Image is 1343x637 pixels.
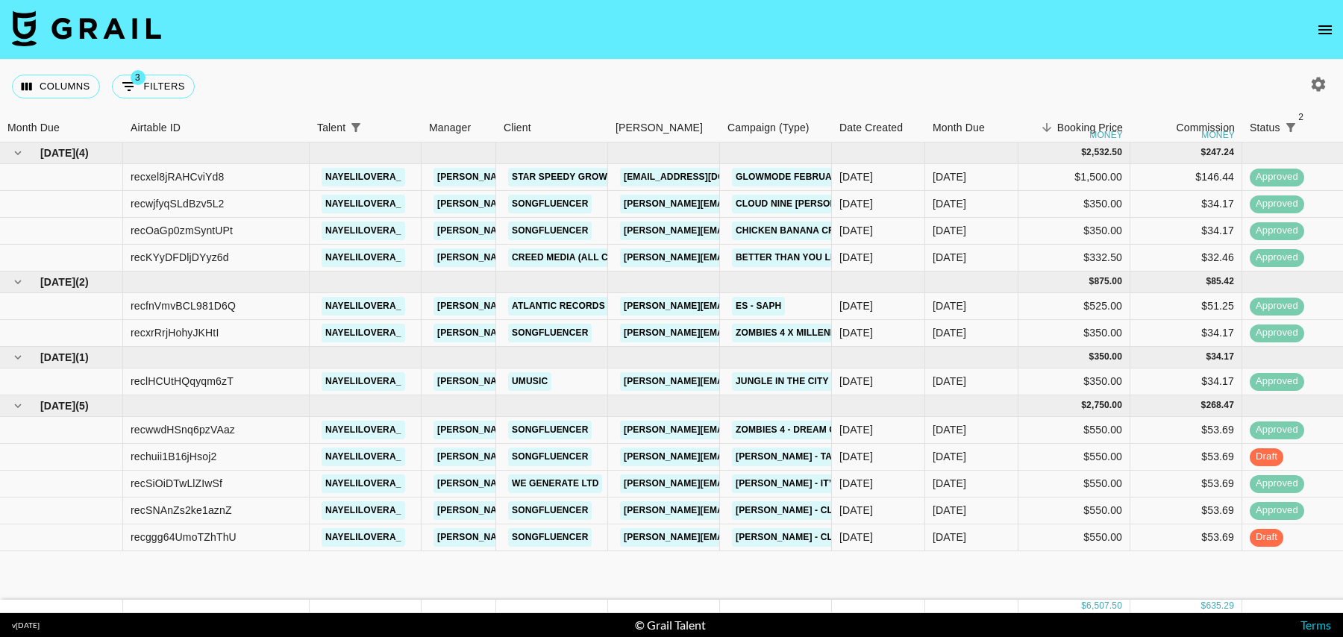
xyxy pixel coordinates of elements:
div: money [1201,131,1235,139]
div: $550.00 [1018,498,1130,524]
div: Jun '25 [933,298,966,313]
div: 635.29 [1206,600,1234,612]
a: Umusic [508,372,551,391]
a: [PERSON_NAME][EMAIL_ADDRESS][DOMAIN_NAME] [620,324,863,342]
a: Glowmode February [732,168,848,186]
a: [PERSON_NAME][EMAIL_ADDRESS][DOMAIN_NAME] [433,448,677,466]
a: nayelilovera_ [322,474,405,493]
a: nayelilovera_ [322,248,405,267]
span: approved [1250,503,1304,518]
a: [PERSON_NAME][EMAIL_ADDRESS][DOMAIN_NAME] [433,195,677,213]
div: 2,750.00 [1086,399,1122,412]
div: Aug '25 [933,476,966,491]
a: [PERSON_NAME][EMAIL_ADDRESS][DOMAIN_NAME] [433,297,677,316]
a: nayelilovera_ [322,448,405,466]
a: [PERSON_NAME][EMAIL_ADDRESS][PERSON_NAME][DOMAIN_NAME] [620,297,940,316]
button: Select columns [12,75,100,98]
div: recxrRrjHohyJKHtI [131,325,219,340]
a: Songfluencer [508,195,592,213]
div: Month Due [933,113,985,142]
div: $ [1201,399,1206,412]
div: Aug '25 [933,503,966,518]
a: nayelilovera_ [322,297,405,316]
button: hide children [7,142,28,163]
div: $34.17 [1130,191,1242,218]
div: money [1089,131,1123,139]
div: $332.50 [1018,245,1130,272]
a: [PERSON_NAME] - Cloud Nine 2 [732,528,889,547]
a: Songfluencer [508,421,592,439]
div: Campaign (Type) [727,113,810,142]
div: $53.69 [1130,498,1242,524]
a: nayelilovera_ [322,324,405,342]
a: Songfluencer [508,501,592,520]
div: $550.00 [1018,471,1130,498]
a: [PERSON_NAME][EMAIL_ADDRESS][DOMAIN_NAME] [433,528,677,547]
div: 27/05/2025 [839,298,873,313]
div: $ [1201,600,1206,612]
div: Aug '25 [933,530,966,545]
div: $1,500.00 [1018,164,1130,191]
div: $350.00 [1018,368,1130,395]
div: Talent [317,113,345,142]
a: nayelilovera_ [322,421,405,439]
a: STAR SPEEDY GROWTH HK LIMITED [508,168,678,186]
a: nayelilovera_ [322,168,405,186]
div: 6,507.50 [1086,600,1122,612]
button: Sort [1301,117,1322,138]
div: 2,532.50 [1086,146,1122,159]
div: Campaign (Type) [720,113,832,142]
div: 1 active filter [345,117,366,138]
div: $350.00 [1018,320,1130,347]
button: Show filters [345,117,366,138]
div: Booker [608,113,720,142]
a: nayelilovera_ [322,372,405,391]
div: $550.00 [1018,444,1130,471]
div: Booking Price [1057,113,1123,142]
a: [PERSON_NAME] - Take Me Back [732,448,894,466]
button: Sort [1036,117,1057,138]
a: Terms [1300,618,1331,632]
a: [EMAIL_ADDRESS][DOMAIN_NAME] [620,168,787,186]
a: [PERSON_NAME][EMAIL_ADDRESS][DOMAIN_NAME] [433,501,677,520]
div: $550.00 [1018,524,1130,551]
div: $146.44 [1130,164,1242,191]
div: May '25 [933,169,966,184]
span: [DATE] [40,145,75,160]
button: hide children [7,347,28,368]
div: Status [1250,113,1280,142]
span: ( 5 ) [75,398,89,413]
span: approved [1250,477,1304,491]
div: Aug '25 [933,422,966,437]
div: Airtable ID [123,113,310,142]
a: [PERSON_NAME][EMAIL_ADDRESS][DOMAIN_NAME] [620,501,863,520]
div: recfnVmvBCL981D6Q [131,298,236,313]
a: Songfluencer [508,222,592,240]
a: ES - SAPH [732,297,785,316]
a: [PERSON_NAME][EMAIL_ADDRESS][DOMAIN_NAME] [433,324,677,342]
div: v [DATE] [12,621,40,630]
a: [PERSON_NAME] - It’s Not Over [732,474,892,493]
a: Songfluencer [508,324,592,342]
div: 268.47 [1206,399,1234,412]
div: 11/07/2025 [839,374,873,389]
div: 15/08/2025 [839,449,873,464]
div: $34.17 [1130,320,1242,347]
a: [PERSON_NAME][EMAIL_ADDRESS][DOMAIN_NAME] [620,421,863,439]
div: $ [1089,351,1095,363]
a: Songfluencer [508,448,592,466]
div: $ [1089,275,1095,288]
div: Jul '25 [933,374,966,389]
span: approved [1250,197,1304,211]
div: Date Created [839,113,903,142]
div: $350.00 [1018,218,1130,245]
a: [PERSON_NAME][EMAIL_ADDRESS][DOMAIN_NAME] [620,448,863,466]
div: $34.17 [1130,218,1242,245]
div: Client [496,113,608,142]
div: © Grail Talent [635,618,706,633]
span: [DATE] [40,398,75,413]
span: 3 [131,70,145,85]
div: 85.42 [1211,275,1234,288]
div: Aug '25 [933,449,966,464]
div: 34.17 [1211,351,1234,363]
